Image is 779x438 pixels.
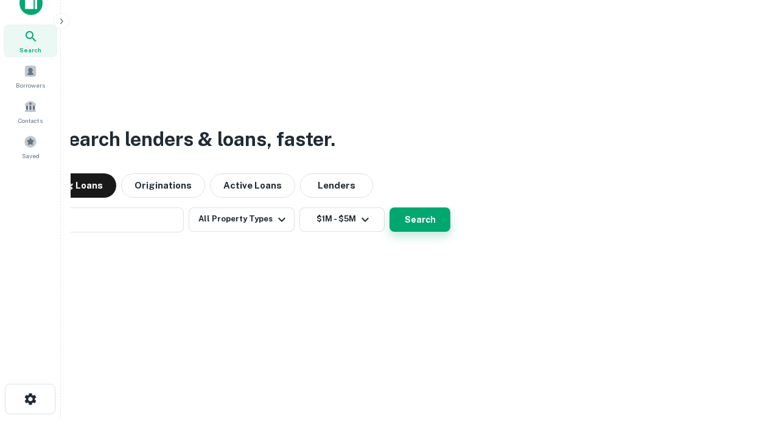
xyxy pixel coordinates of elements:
[19,45,41,55] span: Search
[4,95,57,128] a: Contacts
[300,173,373,198] button: Lenders
[4,60,57,92] a: Borrowers
[299,207,385,232] button: $1M - $5M
[55,125,335,154] h3: Search lenders & loans, faster.
[4,24,57,57] a: Search
[718,341,779,399] iframe: Chat Widget
[189,207,295,232] button: All Property Types
[16,80,45,90] span: Borrowers
[121,173,205,198] button: Originations
[389,207,450,232] button: Search
[4,130,57,163] a: Saved
[210,173,295,198] button: Active Loans
[18,116,43,125] span: Contacts
[22,151,40,161] span: Saved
